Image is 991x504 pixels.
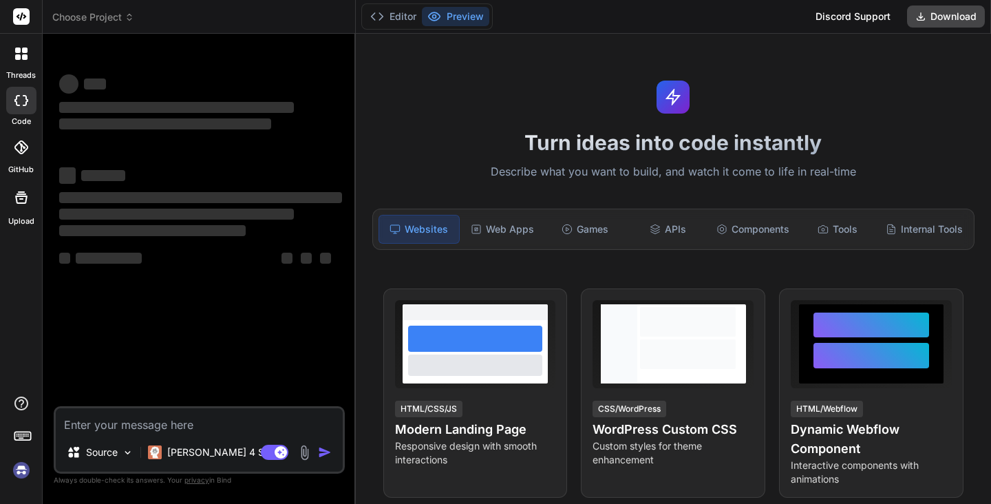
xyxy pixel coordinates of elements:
[395,401,462,417] div: HTML/CSS/JS
[59,209,294,220] span: ‌
[52,10,134,24] span: Choose Project
[8,216,34,227] label: Upload
[593,439,754,467] p: Custom styles for theme enhancement
[167,445,270,459] p: [PERSON_NAME] 4 S..
[54,474,345,487] p: Always double-check its answers. Your in Bind
[593,420,754,439] h4: WordPress Custom CSS
[122,447,134,459] img: Pick Models
[59,74,78,94] span: ‌
[59,118,271,129] span: ‌
[593,401,666,417] div: CSS/WordPress
[281,253,292,264] span: ‌
[12,116,31,127] label: code
[711,215,795,244] div: Components
[59,253,70,264] span: ‌
[10,459,33,482] img: signin
[545,215,625,244] div: Games
[791,401,863,417] div: HTML/Webflow
[880,215,968,244] div: Internal Tools
[365,7,422,26] button: Editor
[422,7,489,26] button: Preview
[907,6,985,28] button: Download
[628,215,707,244] div: APIs
[462,215,542,244] div: Web Apps
[301,253,312,264] span: ‌
[395,439,556,467] p: Responsive design with smooth interactions
[86,445,118,459] p: Source
[148,445,162,459] img: Claude 4 Sonnet
[59,225,246,236] span: ‌
[8,164,34,176] label: GitHub
[59,102,294,113] span: ‌
[84,78,106,90] span: ‌
[798,215,877,244] div: Tools
[320,253,331,264] span: ‌
[297,445,312,461] img: attachment
[364,130,983,155] h1: Turn ideas into code instantly
[6,70,36,81] label: threads
[59,167,76,184] span: ‌
[81,170,125,181] span: ‌
[791,420,952,459] h4: Dynamic Webflow Component
[791,459,952,486] p: Interactive components with animations
[379,215,460,244] div: Websites
[59,192,342,203] span: ‌
[807,6,899,28] div: Discord Support
[364,163,983,181] p: Describe what you want to build, and watch it come to life in real-time
[395,420,556,439] h4: Modern Landing Page
[318,445,332,459] img: icon
[76,253,142,264] span: ‌
[184,476,209,484] span: privacy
